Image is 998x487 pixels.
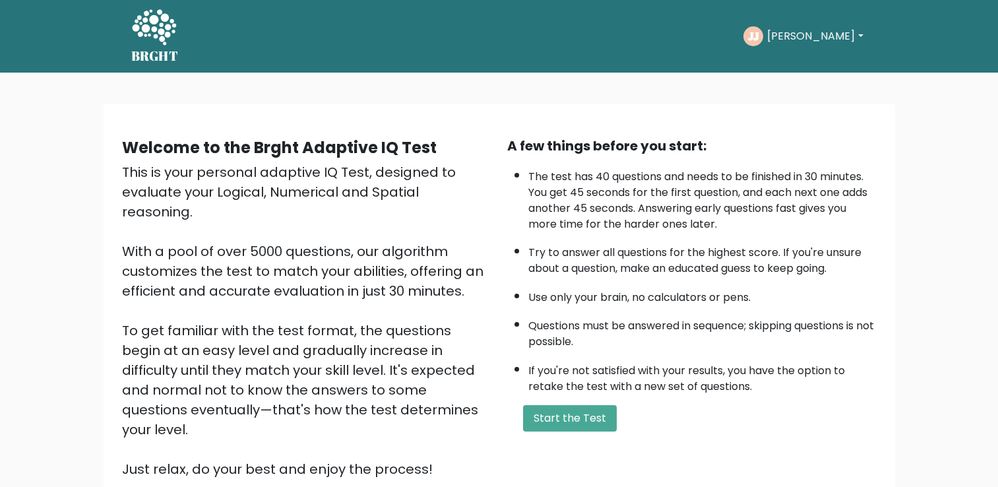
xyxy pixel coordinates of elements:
div: This is your personal adaptive IQ Test, designed to evaluate your Logical, Numerical and Spatial ... [122,162,491,479]
b: Welcome to the Brght Adaptive IQ Test [122,137,437,158]
li: Use only your brain, no calculators or pens. [528,283,877,306]
div: A few things before you start: [507,136,877,156]
button: [PERSON_NAME] [763,28,867,45]
h5: BRGHT [131,48,179,64]
text: JJ [748,28,759,44]
a: BRGHT [131,5,179,67]
button: Start the Test [523,405,617,432]
li: Try to answer all questions for the highest score. If you're unsure about a question, make an edu... [528,238,877,276]
li: Questions must be answered in sequence; skipping questions is not possible. [528,311,877,350]
li: The test has 40 questions and needs to be finished in 30 minutes. You get 45 seconds for the firs... [528,162,877,232]
li: If you're not satisfied with your results, you have the option to retake the test with a new set ... [528,356,877,395]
